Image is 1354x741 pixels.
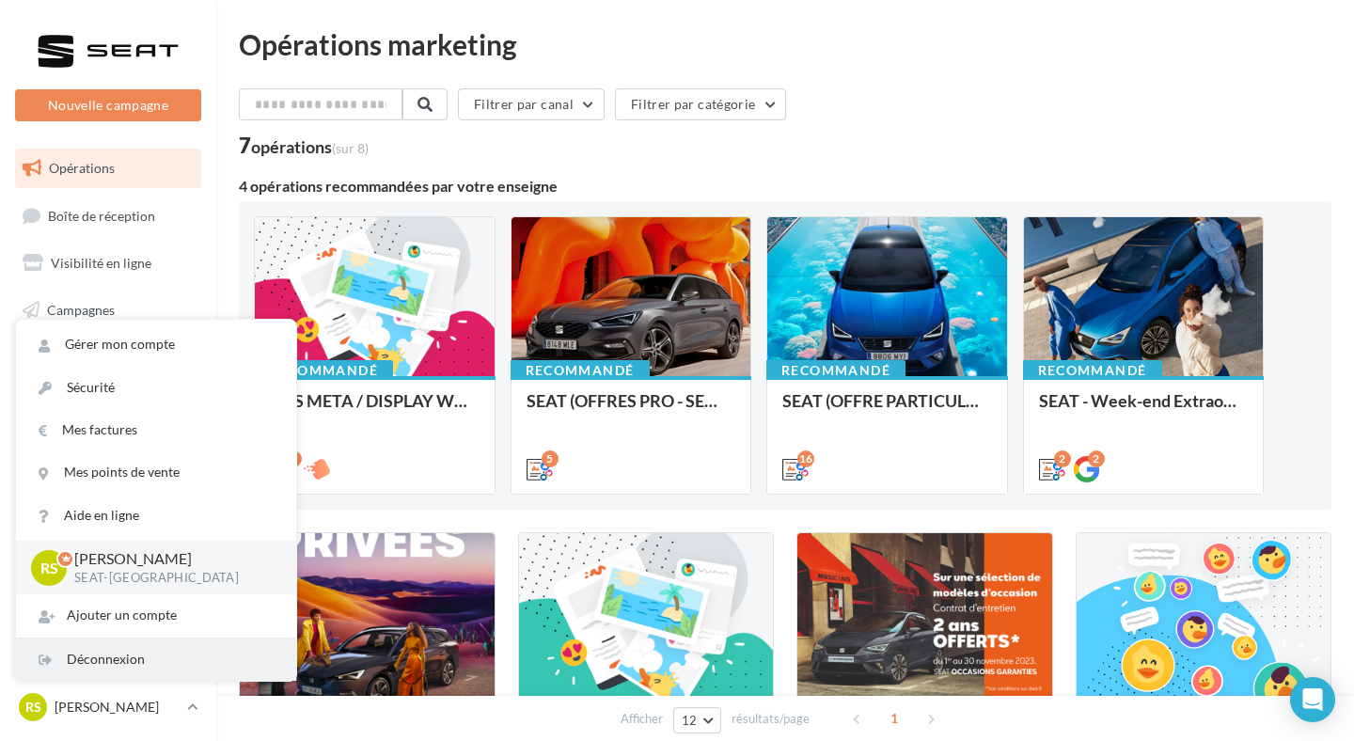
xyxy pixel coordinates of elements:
button: Filtrer par catégorie [615,88,786,120]
div: Recommandé [511,360,650,381]
span: (sur 8) [332,140,369,156]
div: 4 opérations recommandées par votre enseigne [239,179,1331,194]
a: Calendrier [11,431,205,470]
a: Opérations [11,149,205,188]
a: Sécurité [16,367,296,409]
div: Recommandé [766,360,905,381]
a: Aide en ligne [16,495,296,537]
div: 7 [239,135,369,156]
div: Recommandé [1023,360,1162,381]
a: Boîte de réception [11,196,205,236]
a: Mes factures [16,409,296,451]
div: Open Intercom Messenger [1290,677,1335,722]
span: Boîte de réception [48,207,155,223]
a: Campagnes [11,291,205,330]
button: Filtrer par canal [458,88,605,120]
div: ADS META / DISPLAY WEEK-END Extraordinaire (JPO) Septembre 2025 [270,391,480,429]
div: 2 [1088,450,1105,467]
a: Médiathèque [11,384,205,423]
div: 5 [542,450,559,467]
div: 2 [1054,450,1071,467]
p: SEAT-[GEOGRAPHIC_DATA] [74,570,266,587]
p: [PERSON_NAME] [74,548,266,570]
a: PLV et print personnalisable [11,478,205,533]
div: Ajouter un compte [16,594,296,637]
span: 1 [879,703,909,733]
div: Déconnexion [16,639,296,681]
a: Contacts [11,338,205,377]
span: Campagnes [47,302,115,318]
span: Afficher [621,710,663,728]
div: 16 [797,450,814,467]
span: RS [25,698,41,717]
span: RS [40,557,58,578]
div: SEAT (OFFRES PRO - SEPT) - SOCIAL MEDIA [527,391,736,429]
div: opérations [251,138,369,155]
button: Nouvelle campagne [15,89,201,121]
div: SEAT - Week-end Extraordinaire (JPO) - GENERIQUE SEPT / OCTOBRE [1039,391,1249,429]
div: Opérations marketing [239,30,1331,58]
p: [PERSON_NAME] [55,698,180,717]
a: Campagnes DataOnDemand [11,540,205,595]
button: 12 [673,707,721,733]
span: Visibilité en ligne [51,255,151,271]
div: SEAT (OFFRE PARTICULIER - SEPT) - SOCIAL MEDIA [782,391,992,429]
span: résultats/page [732,710,810,728]
a: Visibilité en ligne [11,244,205,283]
div: Recommandé [254,360,393,381]
a: RS [PERSON_NAME] [15,689,201,725]
a: Gérer mon compte [16,323,296,366]
span: Opérations [49,160,115,176]
a: Mes points de vente [16,451,296,494]
span: 12 [682,713,698,728]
